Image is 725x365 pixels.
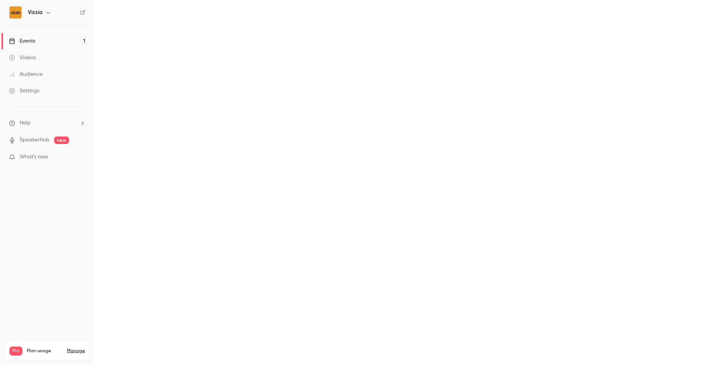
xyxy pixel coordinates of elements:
[20,153,48,161] span: What's new
[9,6,22,18] img: Vizzia
[9,71,43,78] div: Audience
[9,54,36,61] div: Videos
[54,136,69,144] span: new
[9,37,35,45] div: Events
[28,9,42,16] h6: Vizzia
[9,119,85,127] li: help-dropdown-opener
[9,87,39,95] div: Settings
[20,119,31,127] span: Help
[67,348,85,354] a: Manage
[9,347,22,356] span: Pro
[27,348,62,354] span: Plan usage
[20,136,49,144] a: SpeakerHub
